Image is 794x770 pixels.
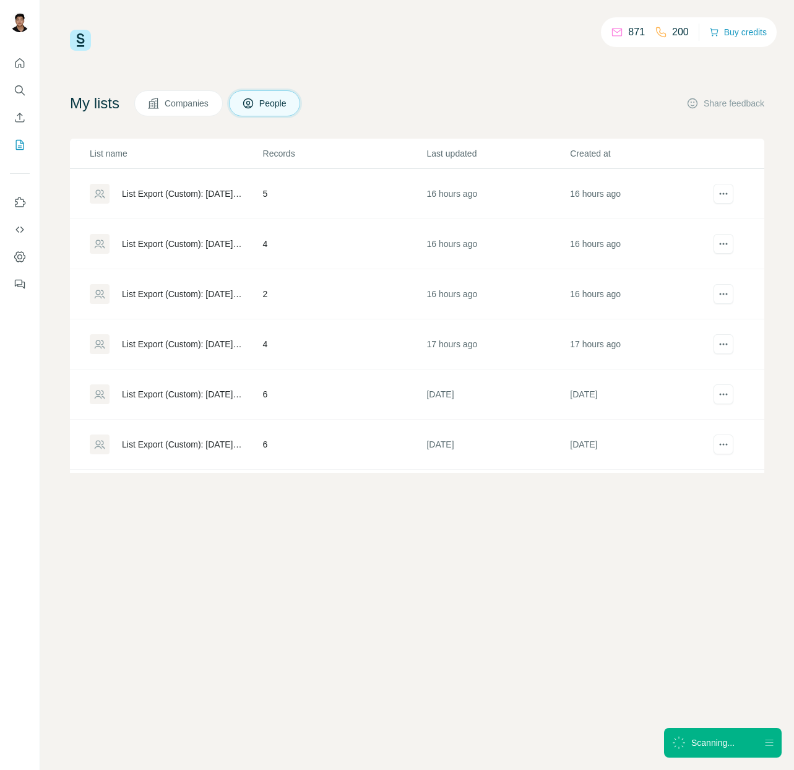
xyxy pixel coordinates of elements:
button: actions [714,234,733,254]
td: 5 [262,470,426,520]
td: [DATE] [426,420,569,470]
td: [DATE] [426,470,569,520]
td: 2 [262,269,426,319]
img: Surfe Logo [70,30,91,51]
button: Search [10,79,30,102]
div: List Export (Custom): [DATE] 21:43 [122,288,242,300]
td: 16 hours ago [426,169,569,219]
td: 16 hours ago [426,269,569,319]
button: Quick start [10,52,30,74]
div: List Export (Custom): [DATE] 21:44 [122,238,242,250]
button: actions [714,435,733,454]
button: My lists [10,134,30,156]
td: 16 hours ago [569,219,713,269]
button: actions [714,334,733,354]
button: Use Surfe on LinkedIn [10,191,30,214]
td: 17 hours ago [569,319,713,370]
button: Feedback [10,273,30,295]
button: actions [714,284,733,304]
p: 871 [628,25,645,40]
button: Buy credits [709,24,767,41]
button: actions [714,184,733,204]
p: Records [263,147,426,160]
div: List Export (Custom): [DATE] 21:58 [122,188,242,200]
td: 16 hours ago [426,219,569,269]
td: 17 hours ago [426,319,569,370]
div: List Export (Custom): [DATE] 20:10 [122,338,242,350]
td: 6 [262,370,426,420]
h4: My lists [70,93,119,113]
p: Created at [570,147,712,160]
td: [DATE] [426,370,569,420]
button: actions [714,384,733,404]
td: 16 hours ago [569,269,713,319]
td: [DATE] [569,420,713,470]
td: 4 [262,319,426,370]
td: 16 hours ago [569,169,713,219]
span: People [259,97,288,110]
button: Enrich CSV [10,106,30,129]
button: Use Surfe API [10,218,30,241]
span: Companies [165,97,210,110]
p: 200 [672,25,689,40]
td: 4 [262,219,426,269]
button: Dashboard [10,246,30,268]
td: [DATE] [569,370,713,420]
td: [DATE] [569,470,713,520]
div: List Export (Custom): [DATE] 19:48 [122,438,242,451]
p: Last updated [426,147,569,160]
td: 6 [262,420,426,470]
img: Avatar [10,12,30,32]
td: 5 [262,169,426,219]
div: List Export (Custom): [DATE] 19:55 [122,388,242,400]
button: Share feedback [686,97,764,110]
p: List name [90,147,262,160]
